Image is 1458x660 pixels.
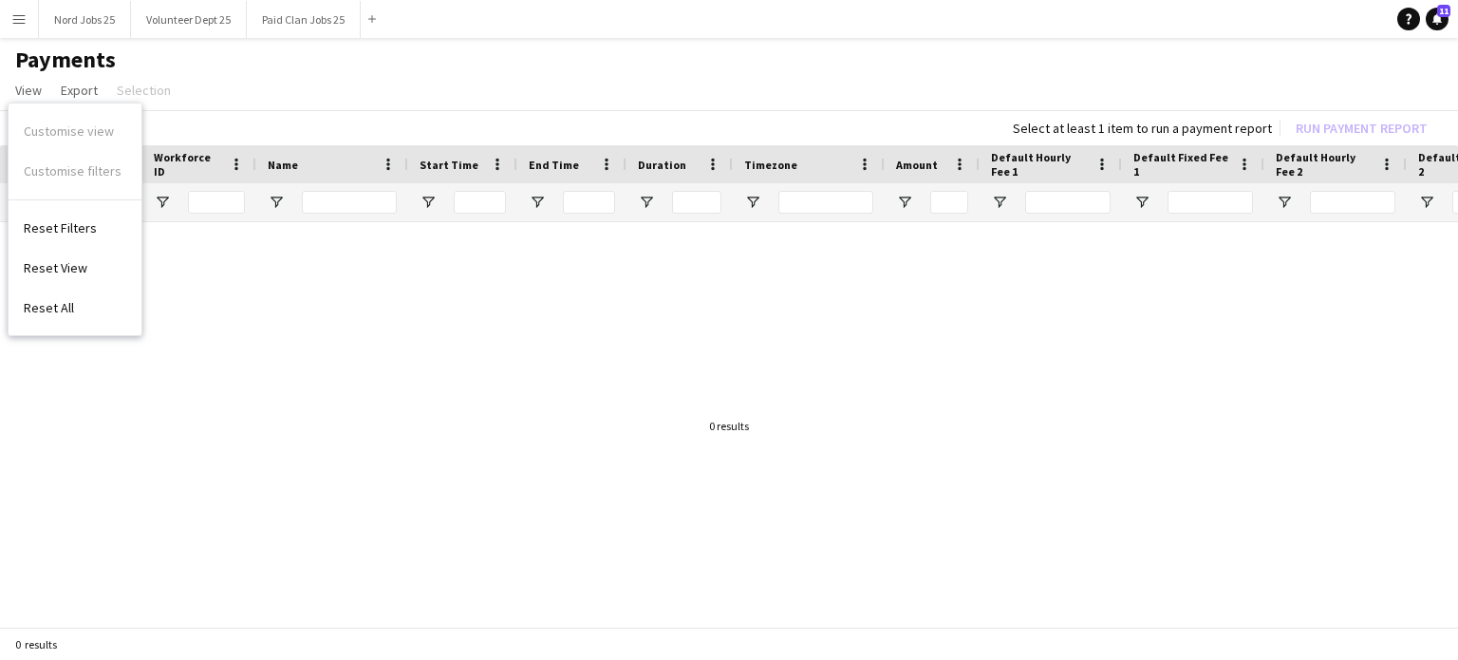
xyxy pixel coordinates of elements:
button: Open Filter Menu [1133,194,1150,211]
span: Export [61,82,98,99]
span: Start Time [420,158,478,172]
button: Open Filter Menu [268,194,285,211]
span: Name [268,158,298,172]
span: Workforce ID [154,150,222,179]
button: Open Filter Menu [744,194,761,211]
a: View [8,78,49,103]
input: Workforce ID Filter Input [188,191,245,214]
input: Timezone Filter Input [778,191,873,214]
button: Nord Jobs 25 [39,1,131,38]
span: Timezone [744,158,797,172]
input: Default Hourly Fee 2 Filter Input [1310,191,1395,214]
div: 0 results [709,419,749,433]
input: End Time Filter Input [563,191,615,214]
input: Name Filter Input [302,191,397,214]
a: Reset Filters [9,208,141,248]
button: Open Filter Menu [896,194,913,211]
a: Export [53,78,105,103]
span: End Time [529,158,579,172]
a: Reset All [9,288,141,328]
button: Open Filter Menu [154,194,171,211]
button: Open Filter Menu [420,194,437,211]
input: Amount Filter Input [930,191,968,214]
span: Duration [638,158,686,172]
span: 11 [1437,5,1450,17]
input: Default Fixed Fee 1 Filter Input [1168,191,1253,214]
span: Reset View [24,259,87,276]
span: Reset Filters [24,219,97,236]
button: Open Filter Menu [1418,194,1435,211]
button: Open Filter Menu [529,194,546,211]
a: Reset View [9,248,141,288]
span: Default Hourly Fee 2 [1276,150,1373,179]
button: Paid Clan Jobs 25 [247,1,361,38]
input: Start Time Filter Input [454,191,506,214]
input: Default Hourly Fee 1 Filter Input [1025,191,1111,214]
span: Reset All [24,299,74,316]
button: Open Filter Menu [638,194,655,211]
span: Default Fixed Fee 1 [1133,150,1230,179]
div: Select at least 1 item to run a payment report [1013,120,1272,137]
button: Open Filter Menu [991,194,1008,211]
span: Default Hourly Fee 1 [991,150,1088,179]
button: Volunteer Dept 25 [131,1,247,38]
span: Amount [896,158,938,172]
a: 11 [1426,8,1449,30]
span: View [15,82,42,99]
button: Open Filter Menu [1276,194,1293,211]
